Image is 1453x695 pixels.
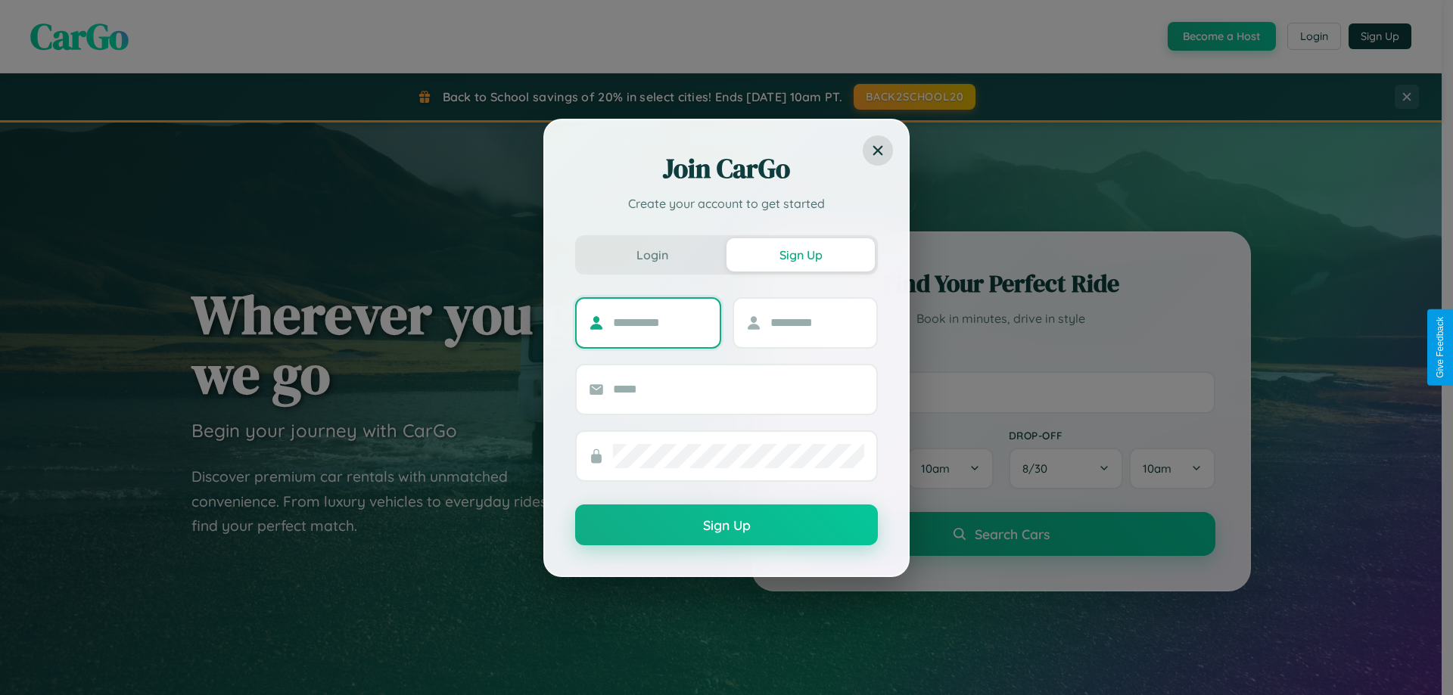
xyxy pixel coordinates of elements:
[575,194,878,213] p: Create your account to get started
[1435,317,1445,378] div: Give Feedback
[578,238,726,271] button: Login
[575,504,878,545] button: Sign Up
[726,238,875,271] button: Sign Up
[575,150,878,187] h2: Join CarGo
